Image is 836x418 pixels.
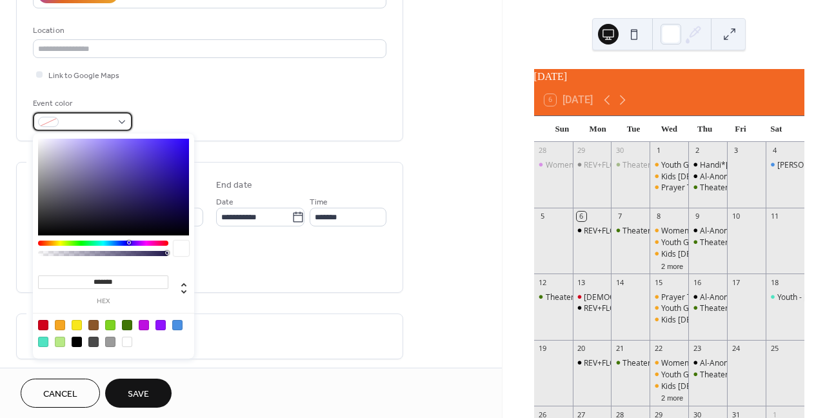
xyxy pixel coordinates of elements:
[650,292,688,303] div: Prayer Team
[653,277,663,287] div: 15
[21,379,100,408] button: Cancel
[72,320,82,330] div: #F8E71C
[105,337,115,347] div: #9B9B9B
[766,159,804,170] div: Wills & Estate Planning Seminar
[700,369,759,380] div: Theater Practice
[38,320,48,330] div: #D0021B
[38,298,168,305] label: hex
[661,248,780,259] div: Kids [DEMOGRAPHIC_DATA] Club
[661,292,707,303] div: Prayer Team
[700,171,728,182] div: Al-Anon
[661,369,706,380] div: Youth Group
[622,225,682,236] div: Theater Practice
[216,195,234,209] span: Date
[688,357,727,368] div: Al-Anon
[611,159,650,170] div: Theater Practice
[584,303,676,313] div: REV+FLOW Exercise Class
[534,292,573,303] div: Theater Practice
[650,237,688,248] div: Youth Group
[573,292,612,303] div: Church Board Meeting
[650,314,688,325] div: Kids Bible Club
[650,369,688,380] div: Youth Group
[88,337,99,347] div: #4A4A4A
[653,146,663,155] div: 1
[615,277,624,287] div: 14
[172,320,183,330] div: #4A90E2
[310,195,328,209] span: Time
[650,357,688,368] div: Women's Bible Study
[48,69,119,83] span: Link to Google Maps
[661,357,802,368] div: Women's [DEMOGRAPHIC_DATA] Study
[731,212,741,221] div: 10
[766,292,804,303] div: Youth - Corn Maze
[688,182,727,193] div: Theater Practice
[661,381,780,392] div: Kids [DEMOGRAPHIC_DATA] Club
[584,159,676,170] div: REV+FLOW Exercise Class
[534,159,573,170] div: Women's Luncheon & Secret Sister Reveal
[661,159,706,170] div: Youth Group
[688,171,727,182] div: Al-Anon
[573,159,612,170] div: REV+FLOW Exercise Class
[43,388,77,401] span: Cancel
[546,159,697,170] div: Women's Luncheon & Secret Sister Reveal
[731,146,741,155] div: 3
[615,146,624,155] div: 30
[661,182,707,193] div: Prayer Team
[122,320,132,330] div: #417505
[577,212,586,221] div: 6
[573,357,612,368] div: REV+FLOW Exercise Class
[538,277,548,287] div: 12
[770,344,779,353] div: 25
[700,357,728,368] div: Al-Anon
[584,292,723,303] div: [DEMOGRAPHIC_DATA] Board Meeting
[687,116,722,142] div: Thu
[731,277,741,287] div: 17
[534,69,804,85] div: [DATE]
[656,260,688,271] button: 2 more
[661,225,802,236] div: Women's [DEMOGRAPHIC_DATA] Study
[700,237,759,248] div: Theater Practice
[580,116,615,142] div: Mon
[661,171,780,182] div: Kids [DEMOGRAPHIC_DATA] Club
[692,277,702,287] div: 16
[55,337,65,347] div: #B8E986
[72,337,82,347] div: #000000
[538,146,548,155] div: 28
[622,159,682,170] div: Theater Practice
[38,337,48,347] div: #50E3C2
[688,303,727,313] div: Theater Practice
[731,344,741,353] div: 24
[573,303,612,313] div: REV+FLOW Exercise Class
[55,320,65,330] div: #F5A623
[615,212,624,221] div: 7
[692,212,702,221] div: 9
[546,292,605,303] div: Theater Practice
[688,292,727,303] div: Al-Anon
[615,116,651,142] div: Tue
[615,344,624,353] div: 21
[650,248,688,259] div: Kids Bible Club
[573,225,612,236] div: REV+FLOW Exercise Class
[33,24,384,37] div: Location
[577,146,586,155] div: 29
[688,159,727,170] div: Handi*Vangelism
[128,388,149,401] span: Save
[105,379,172,408] button: Save
[33,97,130,110] div: Event color
[770,146,779,155] div: 4
[622,357,682,368] div: Theater Practice
[105,320,115,330] div: #7ED321
[611,357,650,368] div: Theater Practice
[139,320,149,330] div: #BD10E0
[538,212,548,221] div: 5
[770,277,779,287] div: 18
[661,314,780,325] div: Kids [DEMOGRAPHIC_DATA] Club
[650,171,688,182] div: Kids Bible Club
[650,381,688,392] div: Kids Bible Club
[577,344,586,353] div: 20
[650,182,688,193] div: Prayer Team
[700,303,759,313] div: Theater Practice
[688,237,727,248] div: Theater Practice
[700,159,810,170] div: Handi*[DEMOGRAPHIC_DATA]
